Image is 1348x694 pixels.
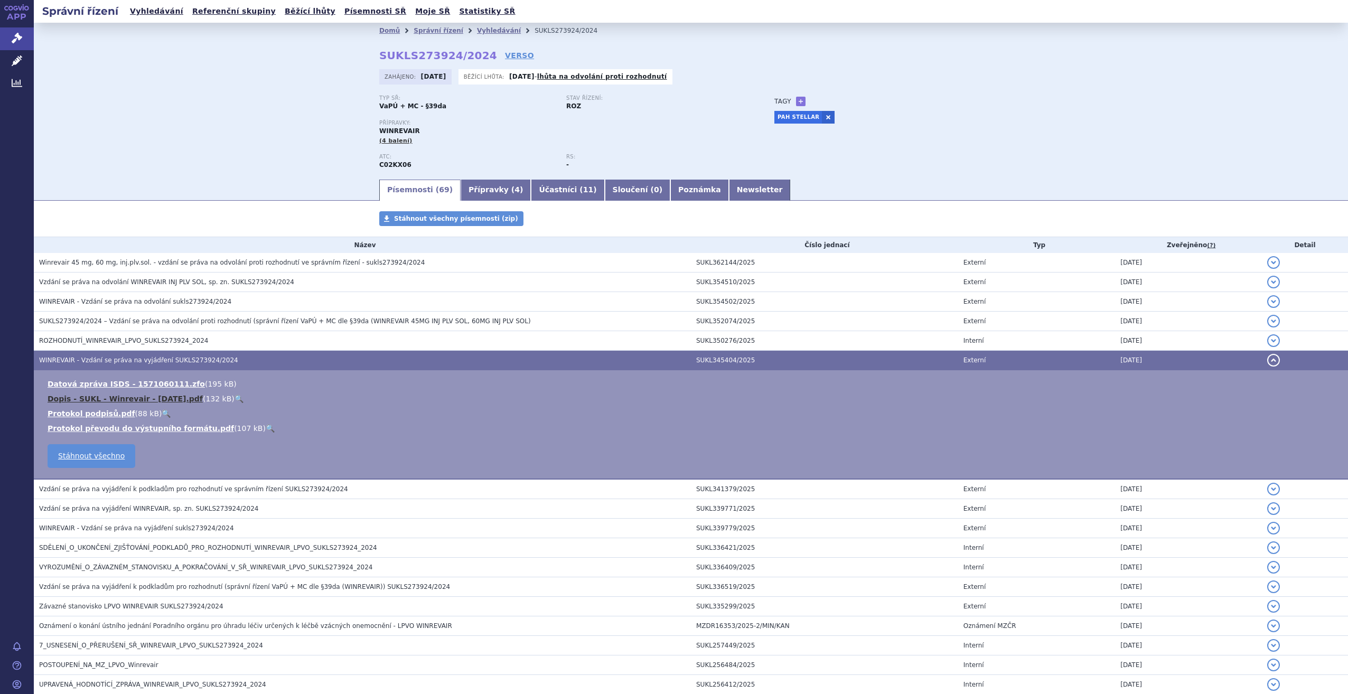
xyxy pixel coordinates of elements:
[1115,558,1262,577] td: [DATE]
[1267,295,1280,308] button: detail
[1115,312,1262,331] td: [DATE]
[963,317,986,325] span: Externí
[583,185,593,194] span: 11
[1267,580,1280,593] button: detail
[691,351,958,370] td: SUKL345404/2025
[39,337,208,344] span: ROZHODNUTÍ_WINREVAIR_LPVO_SUKLS273924_2024
[531,180,604,201] a: Účastníci (11)
[1115,519,1262,538] td: [DATE]
[48,423,1337,434] li: ( )
[1267,541,1280,554] button: detail
[461,180,531,201] a: Přípravky (4)
[39,661,158,669] span: POSTOUPENÍ_NA_MZ_LPVO_Winrevair
[1262,237,1348,253] th: Detail
[1115,655,1262,675] td: [DATE]
[691,519,958,538] td: SUKL339779/2025
[39,317,531,325] span: SUKLS273924/2024 – Vzdání se práva na odvolání proti rozhodnutí (správní řízení VaPÚ + MC dle §39...
[963,642,984,649] span: Interní
[774,111,822,124] a: PAH STELLAR
[464,72,507,81] span: Běžící lhůta:
[39,298,231,305] span: WINREVAIR - Vzdání se práva na odvolání sukls273924/2024
[1267,620,1280,632] button: detail
[963,544,984,551] span: Interní
[379,127,420,135] span: WINREVAIR
[963,278,986,286] span: Externí
[1267,561,1280,574] button: detail
[189,4,279,18] a: Referenční skupiny
[654,185,659,194] span: 0
[605,180,670,201] a: Sloučení (0)
[963,524,986,532] span: Externí
[48,379,1337,389] li: ( )
[958,237,1116,253] th: Typ
[456,4,518,18] a: Statistiky SŘ
[796,97,806,106] a: +
[39,485,348,493] span: Vzdání se práva na vyjádření k podkladům pro rozhodnutí ve správním řízení SUKLS273924/2024
[691,312,958,331] td: SUKL352074/2025
[205,395,231,403] span: 132 kB
[1115,292,1262,312] td: [DATE]
[505,50,534,61] a: VERSO
[691,597,958,616] td: SUKL335299/2025
[963,564,984,571] span: Interní
[691,655,958,675] td: SUKL256484/2025
[963,298,986,305] span: Externí
[1115,616,1262,636] td: [DATE]
[691,331,958,351] td: SUKL350276/2025
[1267,483,1280,495] button: detail
[39,583,450,590] span: Vzdání se práva na vyjádření k podkladům pro rozhodnutí (správní řízení VaPÚ + MC dle §39da (WINR...
[774,95,791,108] h3: Tagy
[963,485,986,493] span: Externí
[48,380,205,388] a: Datová zpráva ISDS - 1571060111.zfo
[514,185,520,194] span: 4
[1267,659,1280,671] button: detail
[39,524,234,532] span: WINREVAIR - Vzdání se práva na vyjádření sukls273924/2024
[1267,600,1280,613] button: detail
[509,73,535,80] strong: [DATE]
[963,337,984,344] span: Interní
[421,73,446,80] strong: [DATE]
[39,642,263,649] span: 7_USNESENÍ_O_PŘERUŠENÍ_SŘ_WINREVAIR_LPVO_SUKLS273924_2024
[537,73,667,80] a: lhůta na odvolání proti rozhodnutí
[39,603,223,610] span: Závazné stanovisko LPVO WINREVAIR SUKLS273924/2024
[1115,479,1262,499] td: [DATE]
[729,180,791,201] a: Newsletter
[691,273,958,292] td: SUKL354510/2025
[1115,499,1262,519] td: [DATE]
[691,558,958,577] td: SUKL336409/2025
[34,237,691,253] th: Název
[691,237,958,253] th: Číslo jednací
[566,95,743,101] p: Stav řízení:
[1267,639,1280,652] button: detail
[162,409,171,418] a: 🔍
[138,409,159,418] span: 88 kB
[39,357,238,364] span: WINREVAIR - Vzdání se práva na vyjádření SUKLS273924/2024
[208,380,233,388] span: 195 kB
[39,544,377,551] span: SDĚLENÍ_O_UKONČENÍ_ZJIŠŤOVÁNÍ_PODKLADŮ_PRO_ROZHODNUTÍ_WINREVAIR_LPVO_SUKLS273924_2024
[235,395,244,403] a: 🔍
[691,538,958,558] td: SUKL336421/2025
[566,154,743,160] p: RS:
[691,292,958,312] td: SUKL354502/2025
[691,479,958,499] td: SUKL341379/2025
[39,681,266,688] span: UPRAVENÁ_HODNOTÍCÍ_ZPRÁVA_WINREVAIR_LPVO_SUKLS273924_2024
[1115,351,1262,370] td: [DATE]
[1115,636,1262,655] td: [DATE]
[1267,502,1280,515] button: detail
[691,616,958,636] td: MZDR16353/2025-2/MIN/KAN
[1115,597,1262,616] td: [DATE]
[379,102,446,110] strong: VaPÚ + MC - §39da
[691,499,958,519] td: SUKL339771/2025
[439,185,449,194] span: 69
[237,424,263,433] span: 107 kB
[39,278,294,286] span: Vzdání se práva na odvolání WINREVAIR INJ PLV SOL, sp. zn. SUKLS273924/2024
[535,23,611,39] li: SUKLS273924/2024
[1267,678,1280,691] button: detail
[1267,334,1280,347] button: detail
[379,154,556,160] p: ATC:
[1267,522,1280,534] button: detail
[39,564,372,571] span: VYROZUMĚNÍ_O_ZÁVAZNÉM_STANOVISKU_A_POKRAČOVÁNÍ_V_SŘ_WINREVAIR_LPVO_SUKLS273924_2024
[566,102,581,110] strong: ROZ
[266,424,275,433] a: 🔍
[412,4,453,18] a: Moje SŘ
